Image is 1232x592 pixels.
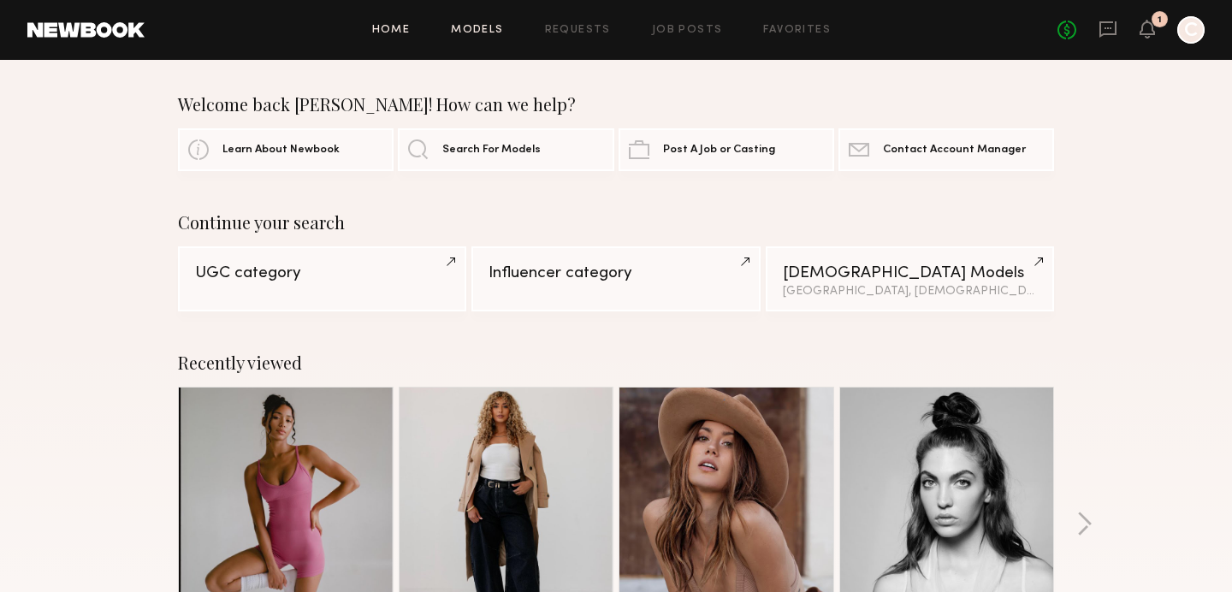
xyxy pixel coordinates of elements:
div: Influencer category [489,265,743,281]
a: Job Posts [652,25,723,36]
span: Post A Job or Casting [663,145,775,156]
a: Post A Job or Casting [619,128,834,171]
div: [GEOGRAPHIC_DATA], [DEMOGRAPHIC_DATA] / [DEMOGRAPHIC_DATA] [783,286,1037,298]
a: Contact Account Manager [838,128,1054,171]
div: Recently viewed [178,352,1054,373]
div: Welcome back [PERSON_NAME]! How can we help? [178,94,1054,115]
a: Models [451,25,503,36]
a: Influencer category [471,246,760,311]
div: [DEMOGRAPHIC_DATA] Models [783,265,1037,281]
a: [DEMOGRAPHIC_DATA] Models[GEOGRAPHIC_DATA], [DEMOGRAPHIC_DATA] / [DEMOGRAPHIC_DATA] [766,246,1054,311]
span: Search For Models [442,145,541,156]
div: 1 [1158,15,1162,25]
div: UGC category [195,265,449,281]
a: Learn About Newbook [178,128,394,171]
div: Continue your search [178,212,1054,233]
span: Contact Account Manager [883,145,1026,156]
a: Favorites [763,25,831,36]
a: C [1177,16,1205,44]
a: UGC category [178,246,466,311]
a: Home [372,25,411,36]
a: Requests [545,25,611,36]
a: Search For Models [398,128,613,171]
span: Learn About Newbook [222,145,340,156]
